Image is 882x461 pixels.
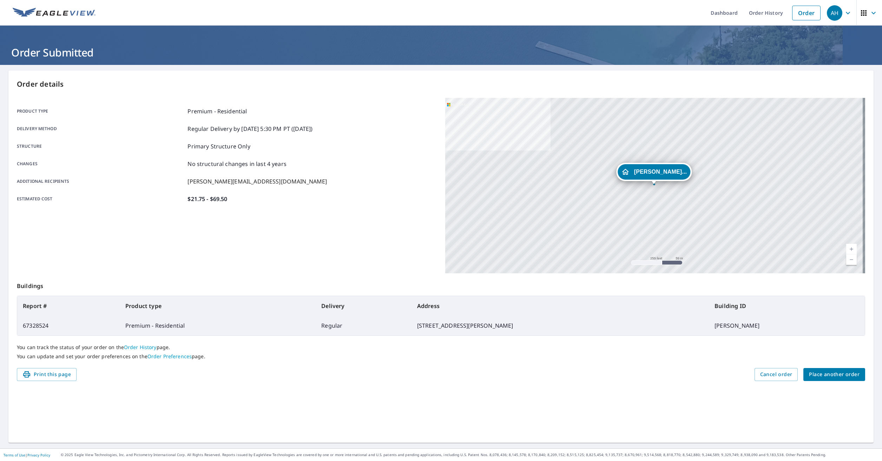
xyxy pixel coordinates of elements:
[792,6,821,20] a: Order
[846,254,857,265] a: Current Level 17, Zoom Out
[17,160,185,168] p: Changes
[846,244,857,254] a: Current Level 17, Zoom In
[809,370,860,379] span: Place another order
[616,163,692,185] div: Dropped pin, building Lori Barrett, Residential property, 2924 Sheffer Ave Lansing, MI 48906
[187,107,247,115] p: Premium - Residential
[17,142,185,151] p: Structure
[17,368,77,381] button: Print this page
[803,368,865,381] button: Place another order
[412,296,709,316] th: Address
[760,370,792,379] span: Cancel order
[17,125,185,133] p: Delivery method
[187,125,312,133] p: Regular Delivery by [DATE] 5:30 PM PT ([DATE])
[316,296,411,316] th: Delivery
[22,370,71,379] span: Print this page
[634,169,687,174] span: [PERSON_NAME]...
[17,344,865,350] p: You can track the status of your order on the page.
[316,316,411,335] td: Regular
[17,296,120,316] th: Report #
[13,8,96,18] img: EV Logo
[120,296,316,316] th: Product type
[4,453,50,457] p: |
[17,195,185,203] p: Estimated cost
[187,160,287,168] p: No structural changes in last 4 years
[187,142,250,151] p: Primary Structure Only
[412,316,709,335] td: [STREET_ADDRESS][PERSON_NAME]
[124,344,157,350] a: Order History
[187,177,327,186] p: [PERSON_NAME][EMAIL_ADDRESS][DOMAIN_NAME]
[187,195,227,203] p: $21.75 - $69.50
[827,5,842,21] div: AH
[17,79,865,89] p: Order details
[709,296,865,316] th: Building ID
[17,316,120,335] td: 67328524
[61,452,878,457] p: © 2025 Eagle View Technologies, Inc. and Pictometry International Corp. All Rights Reserved. Repo...
[709,316,865,335] td: [PERSON_NAME]
[17,107,185,115] p: Product type
[8,45,874,60] h1: Order Submitted
[120,316,316,335] td: Premium - Residential
[147,353,192,360] a: Order Preferences
[4,453,25,457] a: Terms of Use
[17,273,865,296] p: Buildings
[17,177,185,186] p: Additional recipients
[27,453,50,457] a: Privacy Policy
[17,353,865,360] p: You can update and set your order preferences on the page.
[755,368,798,381] button: Cancel order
